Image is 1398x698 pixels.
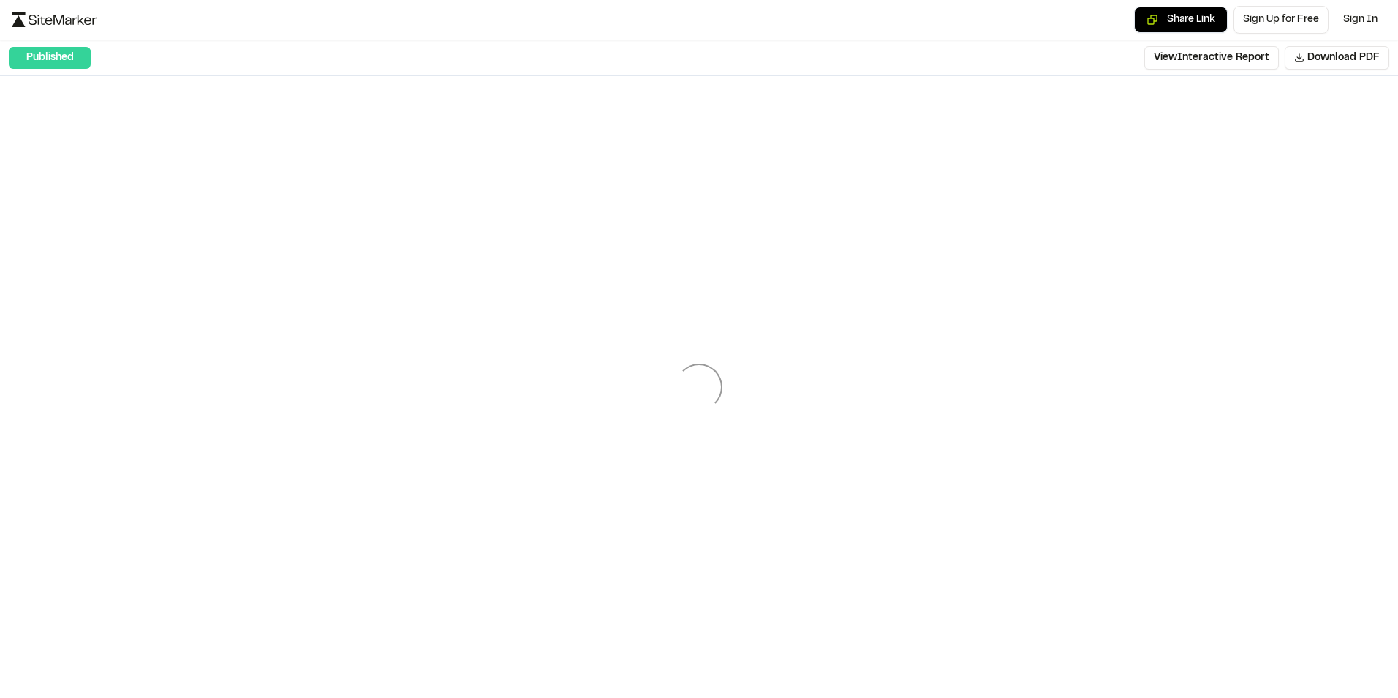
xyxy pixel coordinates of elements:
[1233,6,1329,34] a: Sign Up for Free
[1307,50,1380,66] span: Download PDF
[1144,46,1279,70] button: ViewInteractive Report
[1334,7,1386,33] a: Sign In
[9,47,91,69] div: Published
[1285,46,1389,70] button: Download PDF
[12,12,97,27] img: logo-black-rebrand.svg
[1134,7,1228,33] button: Copy share link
